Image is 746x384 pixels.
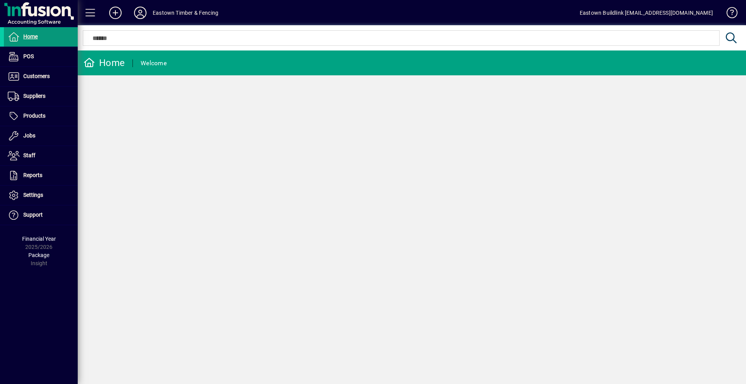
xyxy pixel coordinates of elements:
[23,212,43,218] span: Support
[128,6,153,20] button: Profile
[580,7,713,19] div: Eastown Buildlink [EMAIL_ADDRESS][DOMAIN_NAME]
[28,252,49,258] span: Package
[23,53,34,59] span: POS
[103,6,128,20] button: Add
[23,132,35,139] span: Jobs
[153,7,218,19] div: Eastown Timber & Fencing
[84,57,125,69] div: Home
[4,67,78,86] a: Customers
[4,146,78,165] a: Staff
[141,57,167,70] div: Welcome
[721,2,736,27] a: Knowledge Base
[23,192,43,198] span: Settings
[23,73,50,79] span: Customers
[4,87,78,106] a: Suppliers
[4,166,78,185] a: Reports
[23,33,38,40] span: Home
[23,113,45,119] span: Products
[4,186,78,205] a: Settings
[4,126,78,146] a: Jobs
[23,172,42,178] span: Reports
[4,47,78,66] a: POS
[4,205,78,225] a: Support
[22,236,56,242] span: Financial Year
[23,152,35,158] span: Staff
[23,93,45,99] span: Suppliers
[4,106,78,126] a: Products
